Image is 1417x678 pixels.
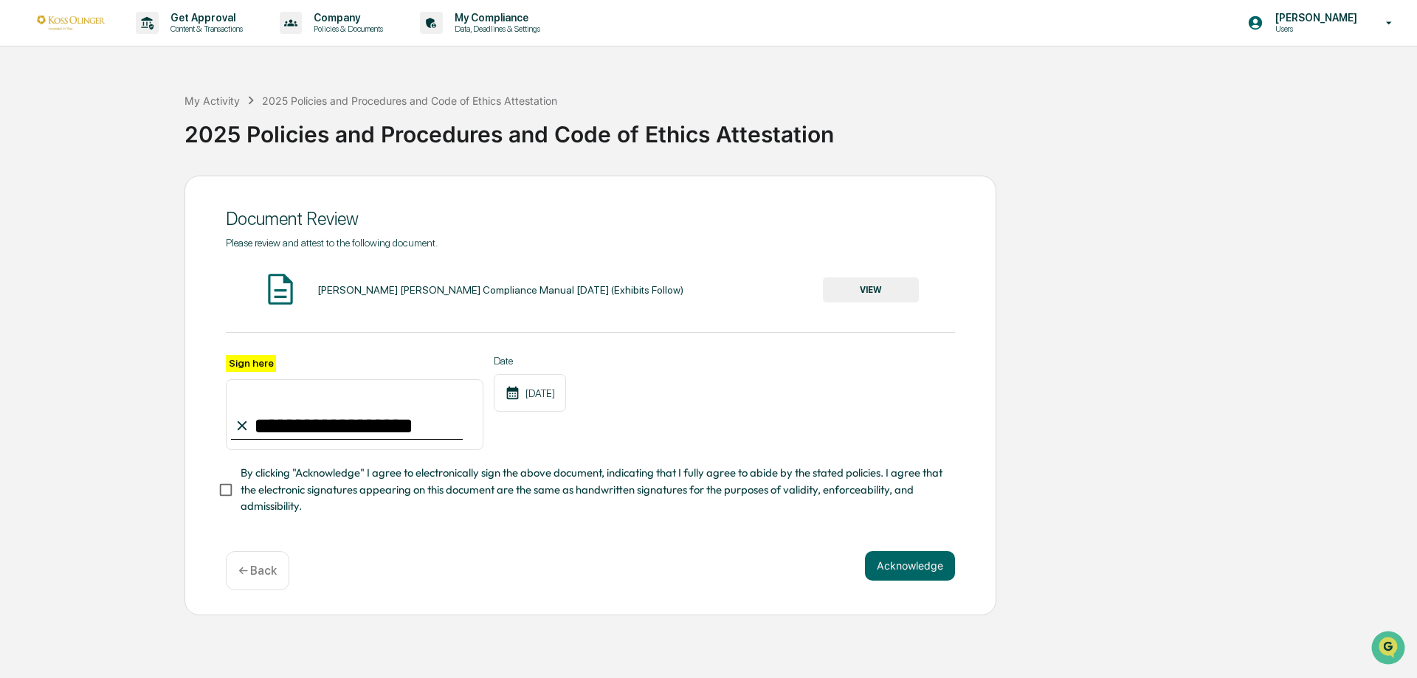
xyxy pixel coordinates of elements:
[122,186,183,201] span: Attestations
[262,94,557,107] div: 2025 Policies and Procedures and Code of Ethics Attestation
[226,237,438,249] span: Please review and attest to the following document.
[185,94,240,107] div: My Activity
[302,12,390,24] p: Company
[317,284,683,296] div: [PERSON_NAME] [PERSON_NAME] Compliance Manual [DATE] (Exhibits Follow)
[494,355,566,367] label: Date
[302,24,390,34] p: Policies & Documents
[1263,12,1365,24] p: [PERSON_NAME]
[1370,629,1410,669] iframe: Open customer support
[15,215,27,227] div: 🔎
[30,214,93,229] span: Data Lookup
[50,113,242,128] div: Start new chat
[15,113,41,139] img: 1746055101610-c473b297-6a78-478c-a979-82029cc54cd1
[107,187,119,199] div: 🗄️
[147,250,179,261] span: Pylon
[251,117,269,135] button: Start new chat
[226,355,276,372] label: Sign here
[104,249,179,261] a: Powered byPylon
[159,24,250,34] p: Content & Transactions
[443,24,548,34] p: Data, Deadlines & Settings
[9,208,99,235] a: 🔎Data Lookup
[823,277,919,302] button: VIEW
[1263,24,1365,34] p: Users
[50,128,187,139] div: We're available if you need us!
[9,180,101,207] a: 🖐️Preclearance
[30,186,95,201] span: Preclearance
[443,12,548,24] p: My Compliance
[494,374,566,412] div: [DATE]
[185,109,1410,148] div: 2025 Policies and Procedures and Code of Ethics Attestation
[159,12,250,24] p: Get Approval
[101,180,189,207] a: 🗄️Attestations
[226,208,955,229] div: Document Review
[241,465,943,514] span: By clicking "Acknowledge" I agree to electronically sign the above document, indicating that I fu...
[238,564,277,578] p: ← Back
[38,67,244,83] input: Clear
[865,551,955,581] button: Acknowledge
[15,187,27,199] div: 🖐️
[262,271,299,308] img: Document Icon
[35,15,106,30] img: logo
[15,31,269,55] p: How can we help?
